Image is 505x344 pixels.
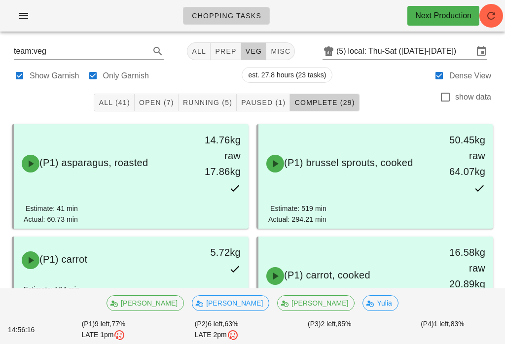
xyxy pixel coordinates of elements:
div: 16.58kg raw 20.89kg [439,244,485,292]
button: Open (7) [135,94,179,111]
span: Complete (29) [294,99,355,106]
span: prep [215,47,236,55]
div: LATE 2pm [162,329,271,341]
span: 1 left, [434,320,451,328]
label: Dense View [449,71,491,81]
div: (P4) 83% [386,317,499,343]
span: Paused (1) [241,99,286,106]
label: show data [455,92,491,102]
div: (P2) 63% [160,317,273,343]
span: (P1) carrot, cooked [284,270,370,280]
button: misc [266,42,295,60]
span: 2 left, [321,320,337,328]
button: All [187,42,211,60]
span: [PERSON_NAME] [198,296,263,310]
span: [PERSON_NAME] [284,296,348,310]
div: Estimate: 519 min [268,203,326,214]
label: Show Garnish [30,71,79,81]
button: prep [211,42,241,60]
span: Chopping Tasks [191,12,261,20]
a: Chopping Tasks [183,7,270,25]
div: Next Production [415,10,471,22]
span: Running (5) [182,99,232,106]
label: Only Garnish [103,71,149,81]
button: Running (5) [179,94,237,111]
span: (P1) carrot [39,254,87,265]
span: (P1) asparagus, roasted [39,157,148,168]
div: LATE 1pm [49,329,158,341]
span: 9 left, [95,320,111,328]
span: All (41) [98,99,130,106]
div: Actual: 294.21 min [268,214,326,225]
div: (5) [336,46,348,56]
span: misc [270,47,290,55]
button: veg [241,42,267,60]
div: 50.45kg raw 64.07kg [439,132,485,179]
span: est. 27.8 hours (23 tasks) [248,68,326,82]
div: (P3) 85% [273,317,386,343]
button: Paused (1) [237,94,290,111]
span: veg [245,47,262,55]
div: Actual: 60.73 min [24,214,78,225]
div: (P1) 77% [47,317,160,343]
span: All [191,47,206,55]
span: 6 left, [208,320,224,328]
div: 14:56:16 [6,323,47,337]
div: 14.76kg raw 17.86kg [195,132,241,179]
div: 5.72kg [195,244,241,260]
span: [PERSON_NAME] [113,296,178,310]
button: All (41) [94,94,134,111]
button: Complete (29) [290,94,359,111]
span: (P1) brussel sprouts, cooked [284,157,413,168]
span: Open (7) [139,99,174,106]
div: Estimate: 41 min [24,203,78,214]
span: Yulia [369,296,392,310]
div: Estimate: 104 min [24,284,80,295]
